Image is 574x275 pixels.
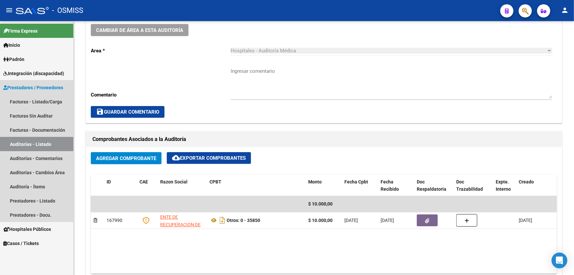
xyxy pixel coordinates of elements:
[96,155,156,161] span: Agregar Comprobante
[231,48,296,54] span: Hospitales - Auditoría Médica
[3,84,63,91] span: Prestadores / Proveedores
[381,218,394,223] span: [DATE]
[96,108,104,116] mat-icon: save
[414,175,454,197] datatable-header-cell: Doc Respaldatoria
[172,154,180,162] mat-icon: cloud_download
[344,218,358,223] span: [DATE]
[91,152,162,164] button: Agregar Comprobante
[218,215,227,226] i: Descargar documento
[306,175,342,197] datatable-header-cell: Monto
[493,175,516,197] datatable-header-cell: Expte. Interno
[160,214,204,265] span: ENTE DE RECUPERACION DE FONDOS PARA EL FORTALECIMIENTO DEL SISTEMA DE SALUD DE MENDOZA (REFORSAL)...
[158,175,207,197] datatable-header-cell: Razon Social
[3,240,39,247] span: Casos / Tickets
[139,179,148,184] span: CAE
[91,106,164,118] button: Guardar Comentario
[3,70,64,77] span: Integración (discapacidad)
[207,175,306,197] datatable-header-cell: CPBT
[160,179,187,184] span: Razon Social
[104,175,137,197] datatable-header-cell: ID
[378,175,414,197] datatable-header-cell: Fecha Recibido
[137,175,158,197] datatable-header-cell: CAE
[3,56,24,63] span: Padrón
[516,175,562,197] datatable-header-cell: Creado
[417,179,446,192] span: Doc Respaldatoria
[3,226,51,233] span: Hospitales Públicos
[172,155,246,161] span: Exportar Comprobantes
[552,253,567,268] div: Open Intercom Messenger
[96,109,159,115] span: Guardar Comentario
[3,41,20,49] span: Inicio
[91,47,231,54] p: Area *
[107,218,122,223] span: 167990
[91,24,188,36] button: Cambiar de área a esta auditoría
[519,218,532,223] span: [DATE]
[210,179,221,184] span: CPBT
[5,6,13,14] mat-icon: menu
[496,179,511,192] span: Expte. Interno
[3,27,37,35] span: Firma Express
[308,179,322,184] span: Monto
[308,201,333,206] span: $ 10.000,00
[167,152,251,164] button: Exportar Comprobantes
[456,179,483,192] span: Doc Trazabilidad
[91,91,231,98] p: Comentario
[308,218,333,223] strong: $ 10.000,00
[92,134,555,145] h1: Comprobantes Asociados a la Auditoría
[227,218,260,223] strong: Otros: 0 - 35850
[342,175,378,197] datatable-header-cell: Fecha Cpbt
[454,175,493,197] datatable-header-cell: Doc Trazabilidad
[107,179,111,184] span: ID
[561,6,569,14] mat-icon: person
[381,179,399,192] span: Fecha Recibido
[52,3,83,18] span: - OSMISS
[519,179,534,184] span: Creado
[96,27,183,33] span: Cambiar de área a esta auditoría
[344,179,368,184] span: Fecha Cpbt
